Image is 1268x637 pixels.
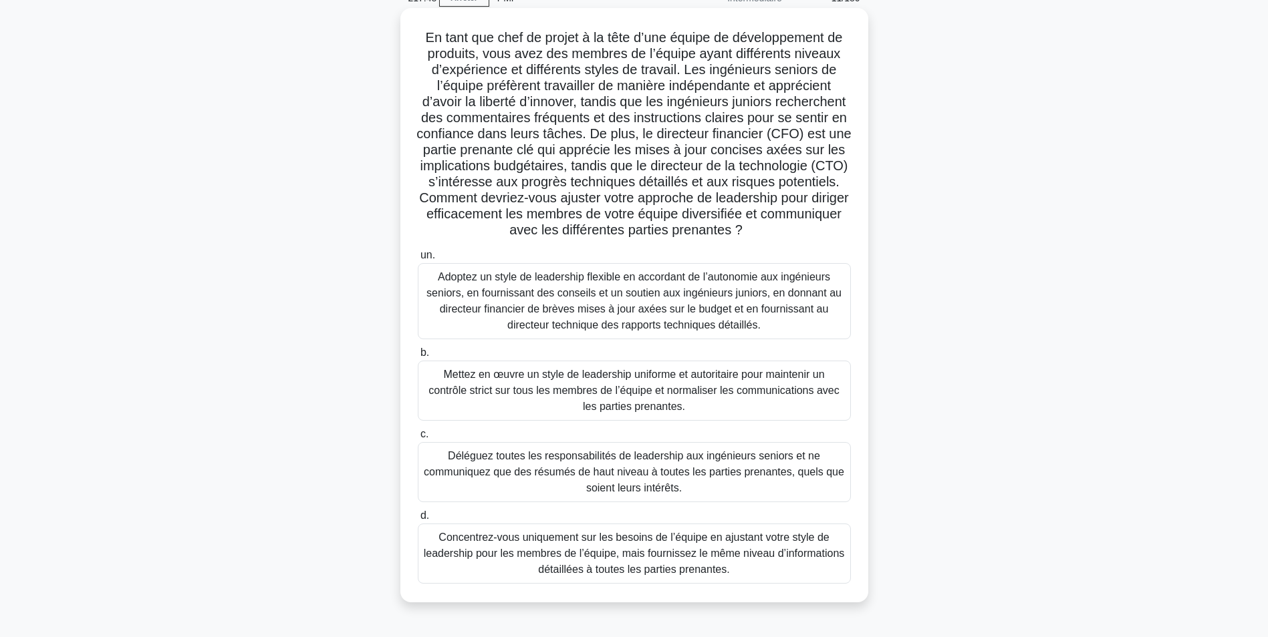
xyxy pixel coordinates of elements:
[416,30,851,237] font: En tant que chef de projet à la tête d’une équipe de développement de produits, vous avez des mem...
[418,361,851,421] div: Mettez en œuvre un style de leadership uniforme et autoritaire pour maintenir un contrôle strict ...
[420,347,429,358] span: b.
[420,428,428,439] span: c.
[418,442,851,502] div: Déléguez toutes les responsabilités de leadership aux ingénieurs seniors et ne communiquez que de...
[418,263,851,339] div: Adoptez un style de leadership flexible en accordant de l’autonomie aux ingénieurs seniors, en fo...
[418,523,851,584] div: Concentrez-vous uniquement sur les besoins de l’équipe en ajustant votre style de leadership pour...
[420,509,429,521] span: d.
[420,249,435,260] span: un.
